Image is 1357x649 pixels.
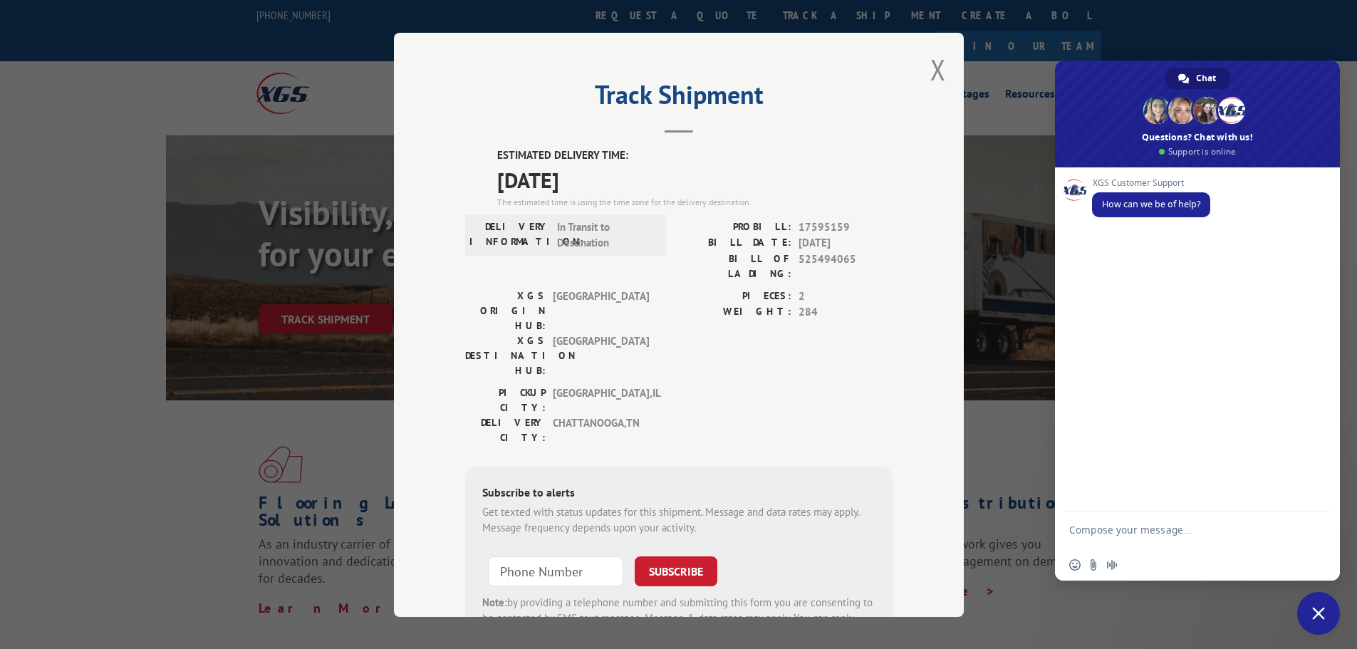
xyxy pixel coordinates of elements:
div: Subscribe to alerts [482,483,875,504]
button: SUBSCRIBE [635,556,717,586]
span: CHATTANOOGA , TN [553,415,649,445]
button: Close modal [930,51,946,88]
input: Phone Number [488,556,623,586]
span: Send a file [1088,559,1099,571]
span: [DATE] [497,163,893,195]
span: 2 [799,288,893,304]
label: PICKUP CITY: [465,385,546,415]
span: How can we be of help? [1102,198,1200,210]
strong: Note: [482,595,507,608]
span: [GEOGRAPHIC_DATA] [553,333,649,378]
span: Insert an emoji [1069,559,1081,571]
span: XGS Customer Support [1092,178,1210,188]
label: WEIGHT: [679,304,791,321]
span: [DATE] [799,235,893,251]
label: PROBILL: [679,219,791,235]
label: DELIVERY CITY: [465,415,546,445]
label: DELIVERY INFORMATION: [469,219,550,251]
span: In Transit to Destination [557,219,653,251]
span: Audio message [1106,559,1118,571]
div: by providing a telephone number and submitting this form you are consenting to be contacted by SM... [482,594,875,643]
div: Chat [1165,68,1230,89]
span: 17595159 [799,219,893,235]
span: 525494065 [799,251,893,281]
span: Chat [1196,68,1216,89]
label: XGS ORIGIN HUB: [465,288,546,333]
label: BILL DATE: [679,235,791,251]
textarea: Compose your message... [1069,524,1294,549]
label: ESTIMATED DELIVERY TIME: [497,147,893,164]
span: 284 [799,304,893,321]
h2: Track Shipment [465,85,893,112]
div: The estimated time is using the time zone for the delivery destination. [497,195,893,208]
span: [GEOGRAPHIC_DATA] , IL [553,385,649,415]
div: Close chat [1297,592,1340,635]
label: XGS DESTINATION HUB: [465,333,546,378]
label: PIECES: [679,288,791,304]
label: BILL OF LADING: [679,251,791,281]
div: Get texted with status updates for this shipment. Message and data rates may apply. Message frequ... [482,504,875,536]
span: [GEOGRAPHIC_DATA] [553,288,649,333]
